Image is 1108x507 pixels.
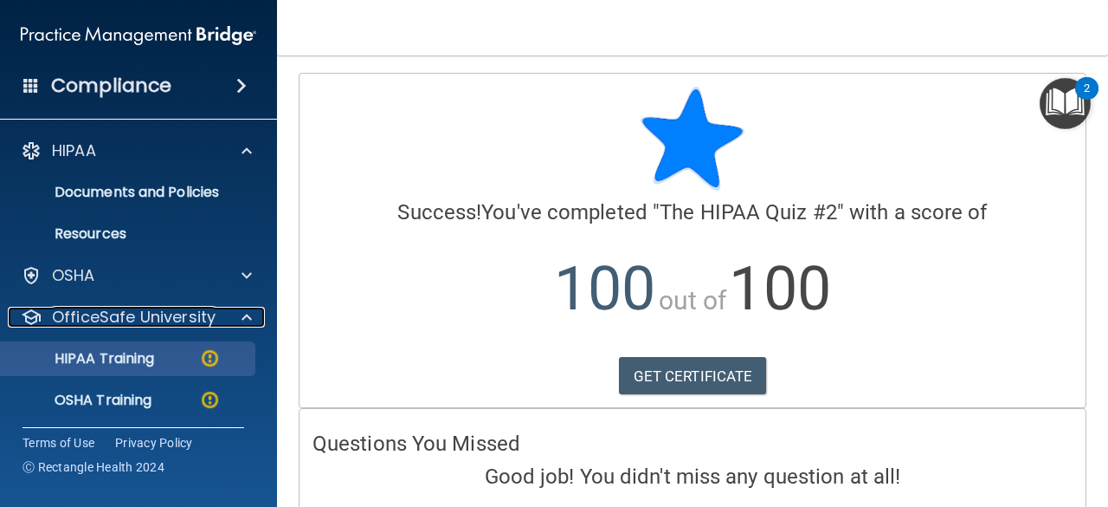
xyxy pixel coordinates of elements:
[52,307,216,328] p: OfficeSafe University
[21,265,252,286] a: OSHA
[1084,88,1090,111] div: 2
[312,465,1073,488] h4: Good job! You didn't miss any question at all!
[312,201,1073,224] h4: You've completed " " with a score of
[52,140,96,161] p: HIPAA
[729,253,830,324] span: 100
[554,253,655,324] span: 100
[21,307,252,328] a: OfficeSafe University
[199,389,221,411] img: warning-circle.0cc9ac19.png
[51,74,171,98] h4: Compliance
[397,200,481,224] span: Success!
[312,432,1073,455] h4: Questions You Missed
[1040,78,1091,129] button: Open Resource Center, 2 new notifications
[11,225,248,243] p: Resources
[11,392,151,409] p: OSHA Training
[659,285,727,315] span: out of
[11,184,248,201] p: Documents and Policies
[619,357,767,395] a: GET CERTIFICATE
[21,140,252,161] a: HIPAA
[1021,387,1087,453] iframe: To enrich screen reader interactions, please activate Accessibility in Grammarly extension settings
[641,87,744,191] img: blue-star-rounded.9d042014.png
[115,434,193,452] a: Privacy Policy
[199,348,221,369] img: warning-circle.0cc9ac19.png
[23,434,94,452] a: Terms of Use
[23,458,164,476] span: Ⓒ Rectangle Health 2024
[21,18,256,53] img: PMB logo
[660,200,837,224] span: The HIPAA Quiz #2
[11,350,154,367] p: HIPAA Training
[52,265,95,286] p: OSHA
